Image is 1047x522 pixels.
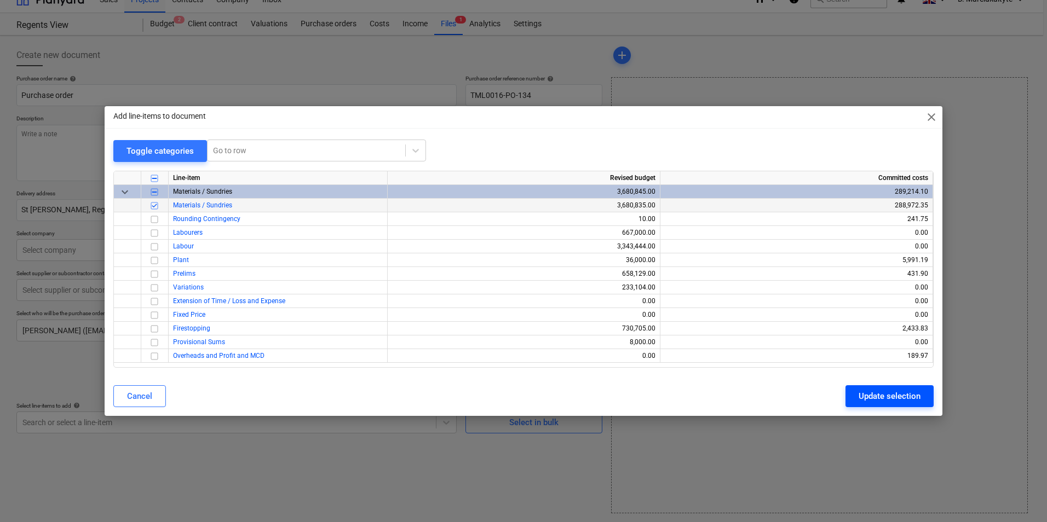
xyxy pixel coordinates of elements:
[392,226,655,240] div: 667,000.00
[392,349,655,363] div: 0.00
[845,385,934,407] button: Update selection
[113,385,166,407] button: Cancel
[859,389,921,403] div: Update selection
[665,267,928,281] div: 431.90
[173,215,240,223] a: Rounding Contingency
[173,188,232,195] span: Materials / Sundries
[392,294,655,308] div: 0.00
[173,256,189,264] a: Plant
[665,240,928,253] div: 0.00
[169,171,388,185] div: Line-item
[665,349,928,363] div: 189.97
[173,297,285,305] a: Extension of Time / Loss and Expense
[665,185,928,199] div: 289,214.10
[173,270,195,277] a: Prelims
[665,322,928,335] div: 2,433.83
[388,171,660,185] div: Revised budget
[392,322,655,335] div: 730,705.00
[173,201,232,209] a: Materials / Sundries
[173,324,210,332] a: Firestopping
[392,267,655,281] div: 658,129.00
[392,185,655,199] div: 3,680,845.00
[118,185,131,199] span: keyboard_arrow_down
[665,199,928,212] div: 288,972.35
[665,226,928,240] div: 0.00
[392,308,655,322] div: 0.00
[665,253,928,267] div: 5,991.19
[660,171,933,185] div: Committed costs
[925,111,938,124] span: close
[173,311,205,318] a: Fixed Price
[126,144,194,158] div: Toggle categories
[665,294,928,308] div: 0.00
[392,281,655,294] div: 233,104.00
[665,335,928,349] div: 0.00
[173,229,203,236] a: Labourers
[665,281,928,294] div: 0.00
[173,352,264,359] a: Overheads and Profit and MCD
[173,242,194,250] a: Labour
[113,111,206,122] p: Add line-items to document
[392,240,655,253] div: 3,343,444.00
[665,308,928,322] div: 0.00
[392,212,655,226] div: 10.00
[392,199,655,212] div: 3,680,835.00
[173,338,225,346] a: Provisional Sums
[665,212,928,226] div: 241.75
[113,140,207,162] button: Toggle categories
[392,335,655,349] div: 8,000.00
[392,253,655,267] div: 36,000.00
[127,389,152,403] div: Cancel
[173,283,204,291] a: Variations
